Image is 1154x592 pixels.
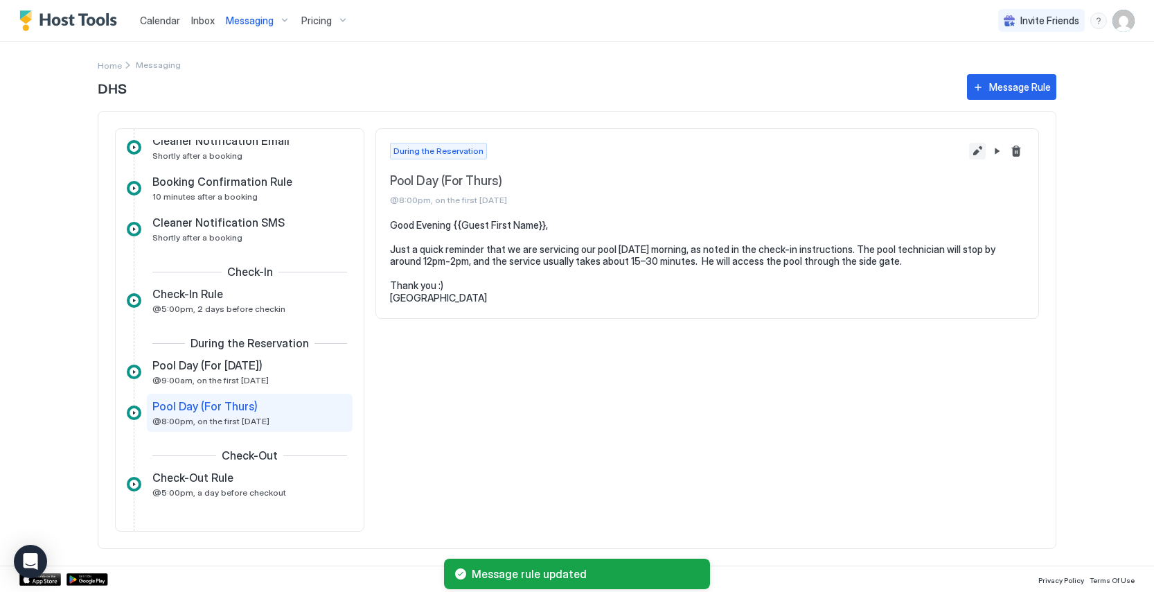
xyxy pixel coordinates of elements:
div: User profile [1112,10,1135,32]
span: Cleaner Notification Email [152,134,290,148]
span: @8:00pm, on the first [DATE] [390,195,964,205]
a: Home [98,58,122,72]
button: Edit message rule [969,143,986,159]
button: Delete message rule [1008,143,1024,159]
a: Inbox [191,13,215,28]
pre: Good Evening {{Guest First Name}}, Just a quick reminder that we are servicing our pool [DATE] mo... [390,219,1024,304]
span: @5:00pm, a day before checkout [152,487,286,498]
a: Calendar [140,13,180,28]
a: Host Tools Logo [19,10,123,31]
span: During the Reservation [393,145,483,157]
span: Check-Out [222,449,278,462]
span: Pool Day (For Thurs) [152,399,258,413]
span: Booking Confirmation Rule [152,175,292,189]
span: DHS [98,77,953,98]
span: @9:00am, on the first [DATE] [152,375,269,385]
span: Breadcrumb [136,60,181,70]
span: Message rule updated [472,567,699,581]
span: During the Reservation [190,336,309,350]
div: menu [1090,12,1107,29]
span: Pool Day (For Thurs) [390,173,964,189]
div: Breadcrumb [98,58,122,72]
span: Shortly after a booking [152,150,242,161]
button: Pause Message Rule [988,143,1005,159]
span: Pool Day (For [DATE]) [152,358,263,372]
span: Calendar [140,15,180,26]
span: Inbox [191,15,215,26]
button: Message Rule [967,74,1056,100]
span: Messaging [226,15,274,27]
span: Check-Out Rule [152,471,233,485]
span: @8:00pm, on the first [DATE] [152,416,269,426]
span: Home [98,60,122,71]
span: Pricing [301,15,332,27]
span: Cleaner Notification SMS [152,216,285,229]
span: Shortly after a booking [152,232,242,243]
span: @5:00pm, 2 days before checkin [152,304,285,314]
span: Invite Friends [1020,15,1079,27]
span: Check-In [227,265,273,279]
div: Message Rule [989,80,1051,94]
span: Check-In Rule [152,287,223,301]
div: Open Intercom Messenger [14,545,47,578]
span: 10 minutes after a booking [152,191,258,202]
